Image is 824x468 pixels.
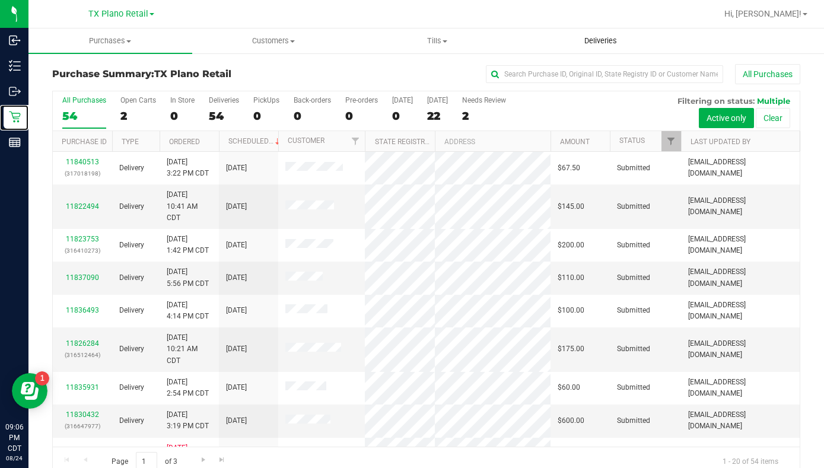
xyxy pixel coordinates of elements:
div: 0 [294,109,331,123]
span: [DATE] [226,163,247,174]
a: Purchases [28,28,192,53]
a: 11840513 [66,158,99,166]
span: Delivery [119,415,144,426]
span: Submitted [617,382,650,393]
a: 11837090 [66,273,99,282]
span: [DATE] [226,343,247,355]
span: Submitted [617,415,650,426]
span: Delivery [119,163,144,174]
span: [EMAIL_ADDRESS][DOMAIN_NAME] [688,157,793,179]
a: Ordered [169,138,200,146]
span: $145.00 [558,201,584,212]
a: 11836493 [66,306,99,314]
span: Multiple [757,96,790,106]
div: Open Carts [120,96,156,104]
span: $110.00 [558,272,584,284]
p: (316410273) [60,245,105,256]
span: Submitted [617,305,650,316]
p: 08/24 [5,454,23,463]
div: Needs Review [462,96,506,104]
div: 0 [392,109,413,123]
span: [DATE] 10:21 AM CDT [167,332,212,367]
a: Go to the next page [195,452,212,468]
span: Delivery [119,201,144,212]
a: State Registry ID [375,138,437,146]
a: Deliveries [519,28,683,53]
th: Address [435,131,551,152]
a: Last Updated By [691,138,750,146]
a: Tills [355,28,519,53]
span: [DATE] 5:56 PM CDT [167,266,209,289]
span: TX Plano Retail [154,68,231,79]
div: [DATE] [427,96,448,104]
span: Deliveries [568,36,633,46]
div: All Purchases [62,96,106,104]
button: Clear [756,108,790,128]
span: $60.00 [558,382,580,393]
a: Filter [661,131,681,151]
div: 2 [462,109,506,123]
span: [DATE] 10:41 AM CDT [167,189,212,224]
span: Hi, [PERSON_NAME]! [724,9,801,18]
span: [DATE] 4:14 PM CDT [167,300,209,322]
a: Status [619,136,645,145]
span: [EMAIL_ADDRESS][DOMAIN_NAME] [688,377,793,399]
p: 09:06 PM CDT [5,422,23,454]
iframe: Resource center unread badge [35,371,49,386]
span: Submitted [617,240,650,251]
p: (316512464) [60,349,105,361]
a: Customers [192,28,356,53]
span: [DATE] 3:22 PM CDT [167,157,209,179]
span: Delivery [119,343,144,355]
span: Submitted [617,343,650,355]
span: [EMAIL_ADDRESS][DOMAIN_NAME] [688,300,793,322]
div: 2 [120,109,156,123]
span: Customers [193,36,355,46]
a: Amount [560,138,590,146]
a: 11826284 [66,339,99,348]
a: 11822494 [66,202,99,211]
p: (316647977) [60,421,105,432]
button: All Purchases [735,64,800,84]
span: $175.00 [558,343,584,355]
span: [DATE] [226,415,247,426]
div: Back-orders [294,96,331,104]
div: 54 [62,109,106,123]
span: Tills [356,36,518,46]
span: Delivery [119,382,144,393]
a: Purchase ID [62,138,107,146]
div: In Store [170,96,195,104]
span: [DATE] 2:54 PM CDT [167,377,209,399]
span: Delivery [119,272,144,284]
span: $100.00 [558,305,584,316]
a: Type [122,138,139,146]
button: Active only [699,108,754,128]
span: [DATE] [226,201,247,212]
span: Submitted [617,272,650,284]
div: Deliveries [209,96,239,104]
span: Delivery [119,305,144,316]
inline-svg: Inventory [9,60,21,72]
span: [EMAIL_ADDRESS][DOMAIN_NAME] [688,195,793,218]
span: [DATE] 1:42 PM CDT [167,234,209,256]
h3: Purchase Summary: [52,69,301,79]
a: Go to the last page [214,452,231,468]
span: Submitted [617,201,650,212]
div: 0 [345,109,378,123]
span: Delivery [119,240,144,251]
div: 0 [253,109,279,123]
div: [DATE] [392,96,413,104]
span: [EMAIL_ADDRESS][DOMAIN_NAME] [688,338,793,361]
inline-svg: Outbound [9,85,21,97]
span: $67.50 [558,163,580,174]
span: [DATE] 3:19 PM CDT [167,409,209,432]
span: Filtering on status: [677,96,755,106]
inline-svg: Retail [9,111,21,123]
a: Customer [288,136,324,145]
span: [DATE] [226,382,247,393]
span: $200.00 [558,240,584,251]
a: Scheduled [228,137,282,145]
div: PickUps [253,96,279,104]
a: Filter [345,131,365,151]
